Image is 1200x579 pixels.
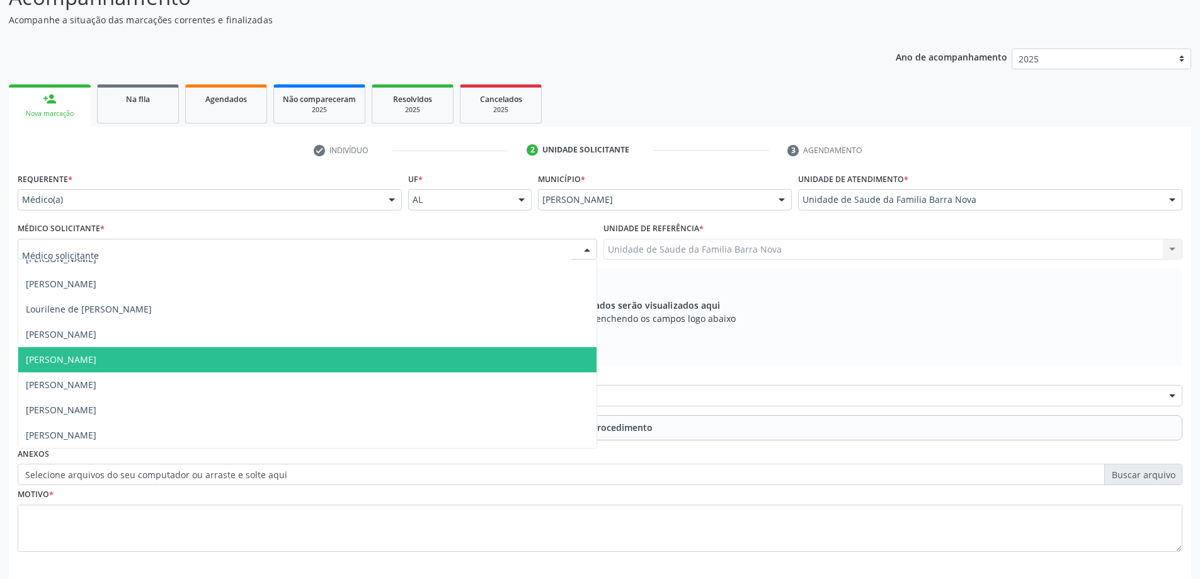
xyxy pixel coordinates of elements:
[283,105,356,115] div: 2025
[18,445,49,464] label: Anexos
[381,105,444,115] div: 2025
[26,328,96,340] span: [PERSON_NAME]
[464,312,736,325] span: Adicione os procedimentos preenchendo os campos logo abaixo
[22,193,376,206] span: Médico(a)
[538,169,585,189] label: Município
[18,485,54,505] label: Motivo
[26,278,96,290] span: [PERSON_NAME]
[283,94,356,105] span: Não compareceram
[26,429,96,441] span: [PERSON_NAME]
[9,13,837,26] p: Acompanhe a situação das marcações correntes e finalizadas
[469,105,532,115] div: 2025
[18,219,105,239] label: Médico Solicitante
[542,144,629,156] div: Unidade solicitante
[18,169,72,189] label: Requerente
[393,94,432,105] span: Resolvidos
[803,193,1157,206] span: Unidade de Saude da Familia Barra Nova
[480,94,522,105] span: Cancelados
[26,303,152,315] span: Lourilene de [PERSON_NAME]
[548,421,653,434] span: Adicionar Procedimento
[43,92,57,106] div: person_add
[408,169,423,189] label: UF
[413,193,506,206] span: AL
[479,299,720,312] span: Os procedimentos adicionados serão visualizados aqui
[18,109,82,118] div: Nova marcação
[542,193,766,206] span: [PERSON_NAME]
[896,49,1007,64] p: Ano de acompanhamento
[603,219,704,239] label: Unidade de referência
[18,415,1182,440] button: Adicionar Procedimento
[527,144,538,156] div: 2
[26,404,96,416] span: [PERSON_NAME]
[26,353,96,365] span: [PERSON_NAME]
[26,379,96,391] span: [PERSON_NAME]
[22,243,571,268] input: Médico solicitante
[205,94,247,105] span: Agendados
[798,169,908,189] label: Unidade de atendimento
[126,94,150,105] span: Na fila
